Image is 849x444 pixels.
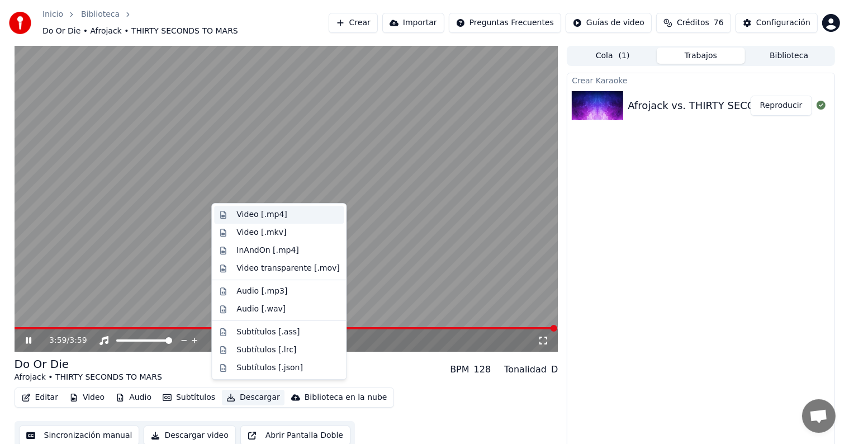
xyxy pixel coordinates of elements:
[236,227,286,238] div: Video [.mkv]
[714,17,724,29] span: 76
[65,390,109,405] button: Video
[236,209,287,220] div: Video [.mp4]
[15,372,162,383] div: Afrojack • THIRTY SECONDS TO MARS
[111,390,156,405] button: Audio
[236,304,286,315] div: Audio [.wav]
[158,390,220,405] button: Subtítulos
[756,17,810,29] div: Configuración
[568,48,657,64] button: Cola
[619,50,630,62] span: ( 1 )
[657,48,745,64] button: Trabajos
[222,390,284,405] button: Descargar
[236,362,303,374] div: Subtítulos [.json]
[15,356,162,372] div: Do Or Die
[745,48,833,64] button: Biblioteca
[42,9,329,37] nav: breadcrumb
[504,363,547,376] div: Tonalidad
[449,13,561,33] button: Preguntas Frecuentes
[49,335,67,346] span: 3:59
[42,26,238,37] span: Do Or Die • Afrojack • THIRTY SECONDS TO MARS
[42,9,63,20] a: Inicio
[656,13,731,33] button: Créditos76
[305,392,387,403] div: Biblioteca en la nube
[474,363,491,376] div: 128
[49,335,76,346] div: /
[567,73,834,87] div: Crear Karaoke
[236,263,339,274] div: Video transparente [.mov]
[81,9,120,20] a: Biblioteca
[329,13,378,33] button: Crear
[69,335,87,346] span: 3:59
[382,13,444,33] button: Importar
[9,12,31,34] img: youka
[566,13,652,33] button: Guías de video
[802,399,836,433] div: Chat abierto
[17,390,63,405] button: Editar
[677,17,709,29] span: Créditos
[236,344,296,356] div: Subtítulos [.lrc]
[236,286,287,297] div: Audio [.mp3]
[751,96,812,116] button: Reproducir
[236,327,300,338] div: Subtítulos [.ass]
[236,245,299,256] div: InAndOn [.mp4]
[736,13,818,33] button: Configuración
[450,363,469,376] div: BPM
[551,363,558,376] div: D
